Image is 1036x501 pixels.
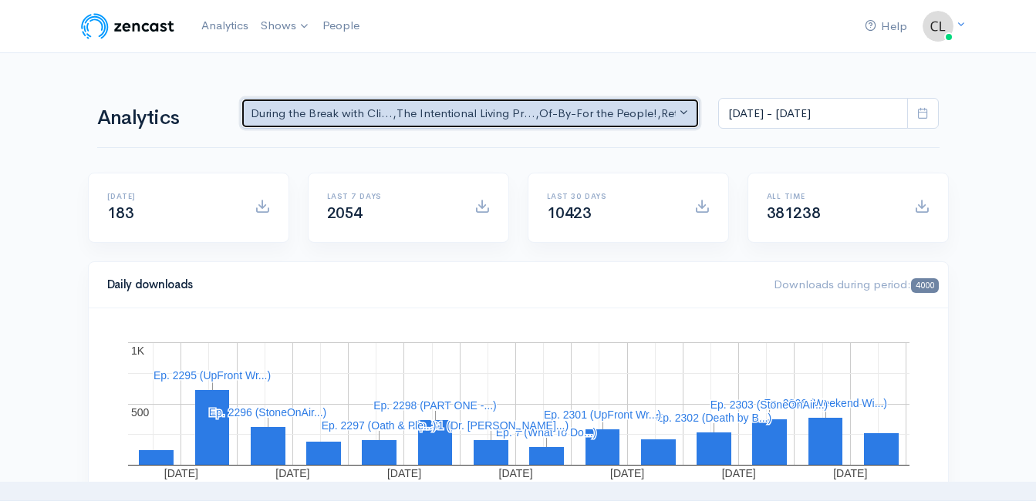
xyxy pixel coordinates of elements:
svg: A chart. [107,327,930,481]
img: ZenCast Logo [79,11,177,42]
a: Analytics [195,9,255,42]
text: [DATE] [833,467,867,479]
a: Help [859,10,913,43]
text: Ep. 2298 (PART ONE -...) [373,399,497,412]
h1: Analytics [97,107,222,129]
h6: Last 7 days [327,192,456,200]
text: Ep. 7 (What To Do...) [495,426,596,439]
text: 500 [131,406,150,419]
text: 1K [131,345,145,357]
span: Downloads during period: [774,277,938,291]
text: Ep. 2296 (StoneOnAir...) [208,406,326,419]
text: Ep. 2306 (Weekend Wi...) [763,397,886,409]
span: 2054 [327,203,363,223]
text: [DATE] [275,467,309,479]
text: [DATE] [610,467,644,479]
text: Ep. 2295 (UpFront Wr...) [153,369,270,382]
a: People [316,9,366,42]
input: analytics date range selector [718,98,908,129]
text: Ep. 31 (Dr. [PERSON_NAME]...) [412,419,568,432]
h6: All time [767,192,896,200]
text: Ep. 2303 (StoneOnAir...) [710,398,828,411]
h6: Last 30 days [547,192,676,200]
img: ... [923,11,953,42]
a: Shows [255,9,316,43]
span: 381238 [767,203,821,223]
text: [DATE] [721,467,755,479]
text: Ep. 2297 (Oath & Ple...) [321,419,436,432]
text: Ep. 2302 (Death by B...) [655,412,771,424]
text: [DATE] [386,467,420,479]
span: 183 [107,203,134,223]
h6: [DATE] [107,192,236,200]
div: During the Break with Cli... , The Intentional Living Pr... , Of-By-For the People! , Rethink - R... [251,105,677,123]
text: [DATE] [498,467,532,479]
h4: Daily downloads [107,278,756,291]
button: During the Break with Cli..., The Intentional Living Pr..., Of-By-For the People!, Rethink - Rese... [241,98,700,129]
span: 4000 [911,278,938,293]
text: Ep. 2301 (UpFront Wr...) [543,409,660,421]
span: 10423 [547,203,592,223]
text: [DATE] [164,467,197,479]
